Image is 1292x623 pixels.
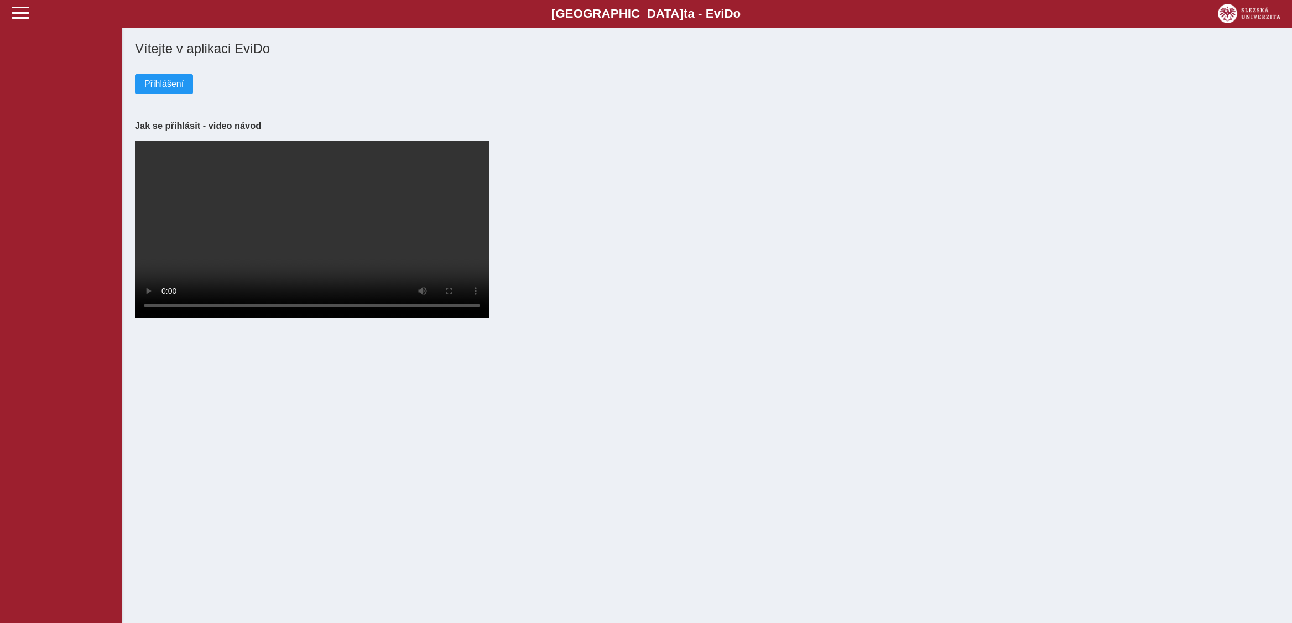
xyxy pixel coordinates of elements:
img: logo_web_su.png [1218,4,1280,23]
span: Přihlášení [144,79,184,89]
video: Your browser does not support the video tag. [135,141,489,318]
button: Přihlášení [135,74,193,94]
h3: Jak se přihlásit - video návod [135,121,1279,131]
span: D [724,7,733,20]
b: [GEOGRAPHIC_DATA] a - Evi [33,7,1259,21]
span: t [684,7,687,20]
h1: Vítejte v aplikaci EviDo [135,41,1279,56]
span: o [733,7,741,20]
